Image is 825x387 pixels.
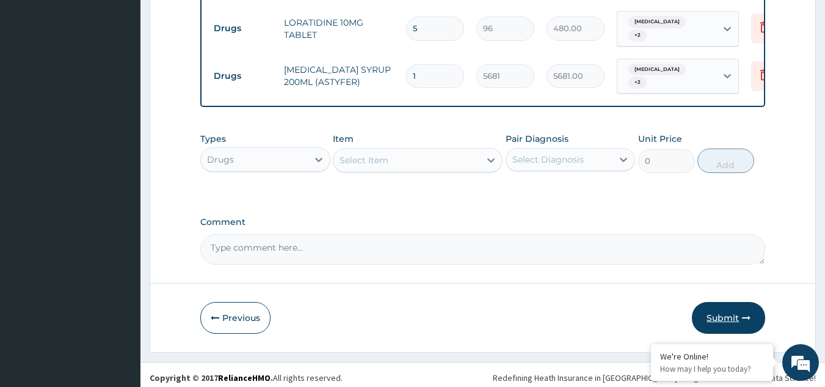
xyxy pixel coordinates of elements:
[628,64,686,76] span: [MEDICAL_DATA]
[697,149,754,173] button: Add
[278,57,400,94] td: [MEDICAL_DATA] SYRUP 200ML (ASTYFER)
[660,351,764,362] div: We're Online!
[200,6,230,35] div: Minimize live chat window
[23,61,49,92] img: d_794563401_company_1708531726252_794563401
[200,302,271,334] button: Previous
[150,372,273,383] strong: Copyright © 2017 .
[218,372,271,383] a: RelianceHMO
[278,10,400,47] td: LORATIDINE 10MG TABLET
[200,134,226,144] label: Types
[628,29,647,42] span: + 2
[512,153,584,166] div: Select Diagnosis
[493,372,816,384] div: Redefining Heath Insurance in [GEOGRAPHIC_DATA] using Telemedicine and Data Science!
[628,16,686,28] span: [MEDICAL_DATA]
[208,65,278,87] td: Drugs
[208,17,278,40] td: Drugs
[64,68,205,84] div: Chat with us now
[506,133,569,145] label: Pair Diagnosis
[207,153,234,166] div: Drugs
[71,116,169,239] span: We're online!
[638,133,682,145] label: Unit Price
[333,133,354,145] label: Item
[200,217,766,227] label: Comment
[340,154,388,166] div: Select Item
[628,76,647,89] span: + 2
[6,257,233,300] textarea: Type your message and hit 'Enter'
[660,364,764,374] p: How may I help you today?
[692,302,765,334] button: Submit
